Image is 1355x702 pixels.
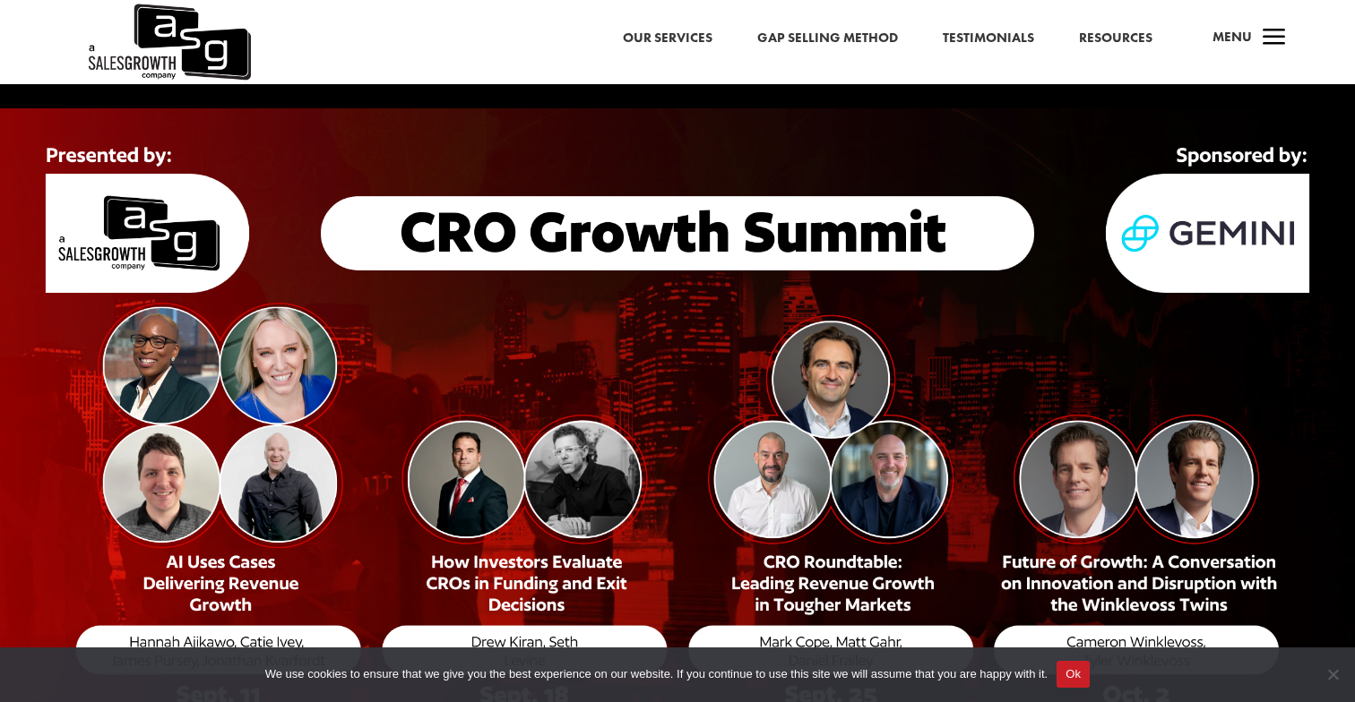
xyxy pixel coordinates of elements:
a: Gap Selling Method [757,27,898,50]
span: We use cookies to ensure that we give you the best experience on our website. If you continue to ... [265,665,1048,683]
a: Testimonials [943,27,1034,50]
a: Resources [1079,27,1152,50]
a: Our Services [623,27,712,50]
span: No [1324,665,1342,683]
span: Menu [1213,28,1252,46]
span: a [1256,21,1292,56]
button: Ok [1057,661,1090,688]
